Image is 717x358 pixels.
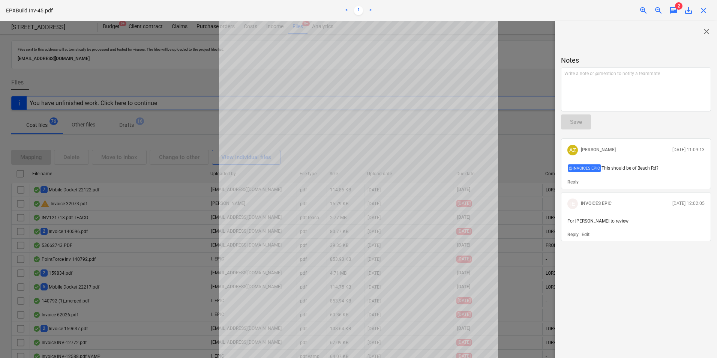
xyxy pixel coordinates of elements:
[581,200,612,207] p: INVOICES EPIC
[675,2,682,10] span: 2
[567,199,578,209] div: INVOICES EPIC
[561,56,711,65] p: Notes
[568,164,601,172] span: @ INVOICES EPIC
[684,6,693,15] span: save_alt
[601,165,658,171] span: This should be of Beach Rd?
[366,6,375,15] a: Next page
[567,179,579,185] button: Reply
[567,232,579,238] button: Reply
[354,6,363,15] a: Page 1 is your current page
[582,232,589,238] button: Edit
[639,6,648,15] span: zoom_in
[570,201,575,207] span: IE
[654,6,663,15] span: zoom_out
[6,7,53,15] p: EPXBuild.Inv-45.pdf
[567,218,628,224] span: For [PERSON_NAME] to review
[581,147,616,153] p: [PERSON_NAME]
[669,6,678,15] span: chat
[342,6,351,15] a: Previous page
[567,145,578,155] div: Andrew Zheng
[702,27,711,36] span: close
[569,147,576,153] span: AZ
[672,200,705,207] p: [DATE] 12:02:05
[672,147,705,153] p: [DATE] 11:09:13
[679,322,717,358] iframe: Chat Widget
[699,6,708,15] span: close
